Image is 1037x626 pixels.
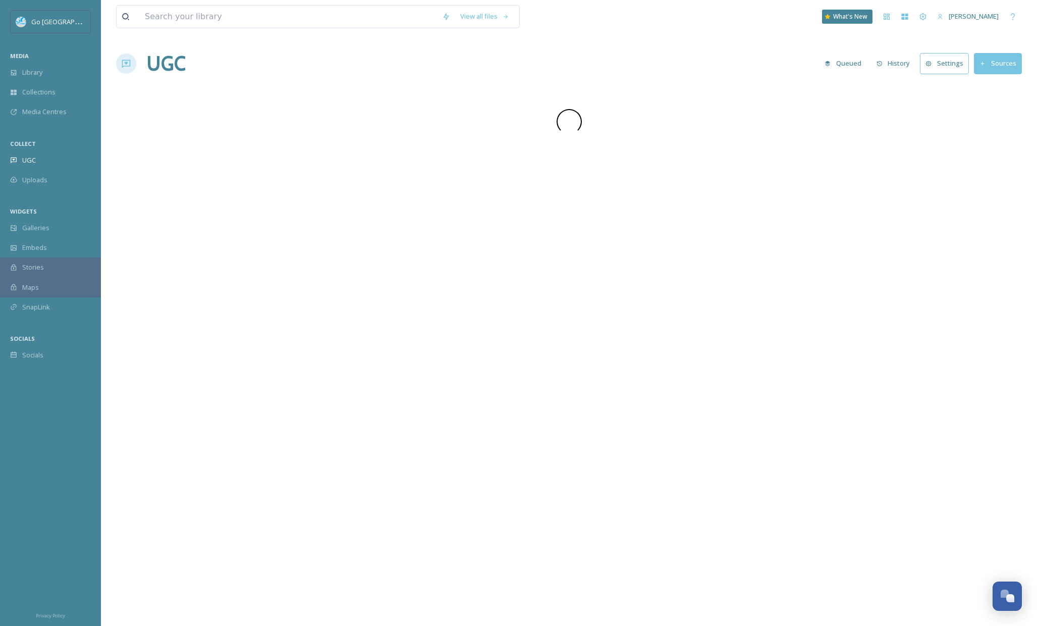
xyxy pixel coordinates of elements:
span: Library [22,68,42,77]
span: Galleries [22,223,49,233]
span: Privacy Policy [36,612,65,619]
span: Stories [22,263,44,272]
span: Collections [22,87,56,97]
img: GoGreatLogo_MISkies_RegionalTrails%20%281%29.png [16,17,26,27]
a: [PERSON_NAME] [932,7,1004,26]
span: [PERSON_NAME] [949,12,999,21]
input: Search your library [140,6,437,28]
span: WIDGETS [10,207,37,215]
span: Uploads [22,175,47,185]
span: Maps [22,283,39,292]
a: Queued [820,54,871,73]
span: Socials [22,350,43,360]
span: MEDIA [10,52,29,60]
button: Open Chat [993,582,1022,611]
span: Embeds [22,243,47,252]
span: COLLECT [10,140,36,147]
button: History [871,54,915,73]
a: Privacy Policy [36,609,65,621]
button: Settings [920,53,969,74]
a: What's New [822,10,872,24]
a: View all files [455,7,514,26]
span: Go [GEOGRAPHIC_DATA] [31,17,106,26]
span: SnapLink [22,302,50,312]
button: Queued [820,54,866,73]
a: UGC [146,48,186,79]
span: UGC [22,155,36,165]
a: History [871,54,920,73]
span: Media Centres [22,107,67,117]
button: Sources [974,53,1022,74]
a: Settings [920,53,974,74]
span: SOCIALS [10,335,35,342]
